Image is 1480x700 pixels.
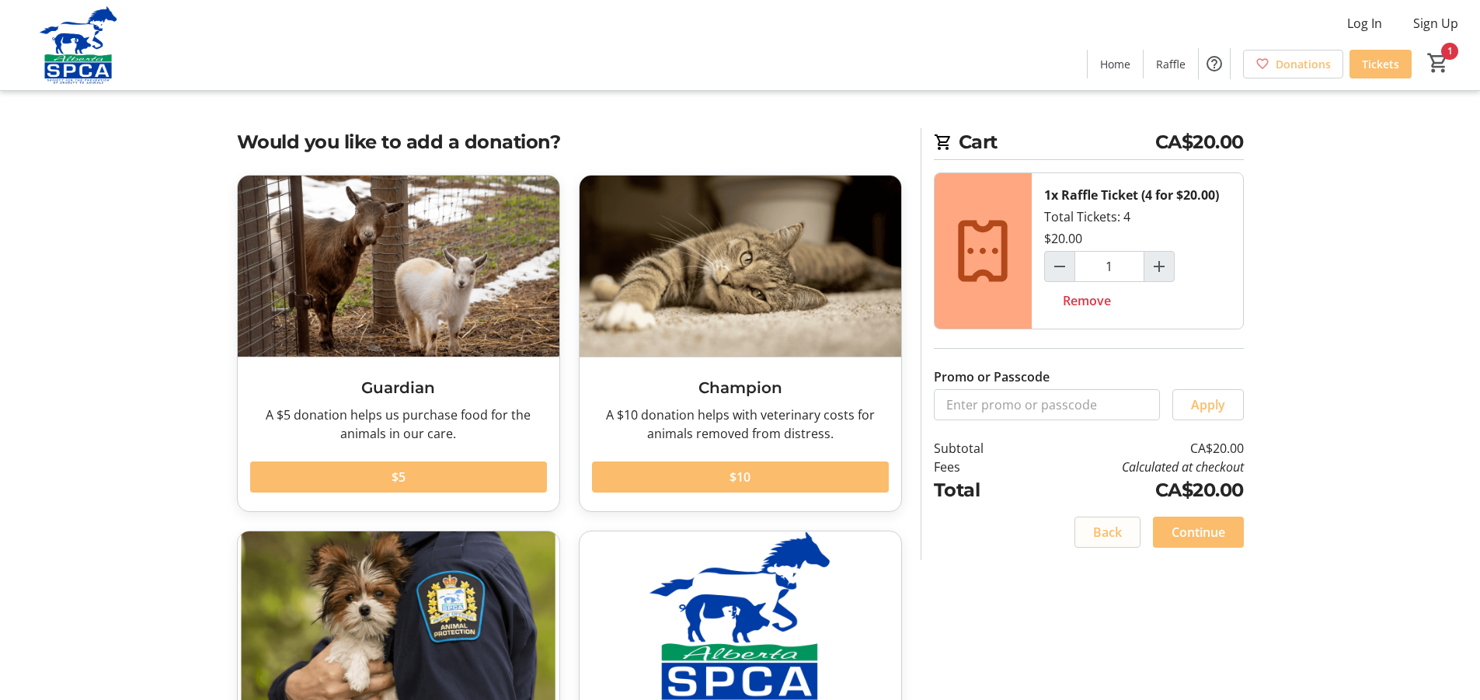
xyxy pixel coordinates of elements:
[392,468,406,486] span: $5
[1044,186,1219,204] div: 1x Raffle Ticket (4 for $20.00)
[1362,56,1399,72] span: Tickets
[250,461,547,493] button: $5
[1424,49,1452,77] button: Cart
[1349,50,1412,78] a: Tickets
[1093,523,1122,542] span: Back
[1044,229,1082,248] div: $20.00
[1153,517,1244,548] button: Continue
[1063,291,1111,310] span: Remove
[250,376,547,399] h3: Guardian
[934,439,1024,458] td: Subtotal
[9,6,148,84] img: Alberta SPCA's Logo
[1045,252,1074,281] button: Decrement by one
[1335,11,1395,36] button: Log In
[1276,56,1331,72] span: Donations
[592,461,889,493] button: $10
[1074,517,1140,548] button: Back
[592,376,889,399] h3: Champion
[238,176,559,357] img: Guardian
[237,128,902,156] h2: Would you like to add a donation?
[1156,56,1186,72] span: Raffle
[1155,128,1244,156] span: CA$20.00
[934,458,1024,476] td: Fees
[1023,458,1243,476] td: Calculated at checkout
[1172,523,1225,542] span: Continue
[1023,476,1243,504] td: CA$20.00
[580,176,901,357] img: Champion
[730,468,750,486] span: $10
[1023,439,1243,458] td: CA$20.00
[1032,173,1243,329] div: Total Tickets: 4
[1191,395,1225,414] span: Apply
[1044,285,1130,316] button: Remove
[1100,56,1130,72] span: Home
[1074,251,1144,282] input: Raffle Ticket (4 for $20.00) Quantity
[934,367,1050,386] label: Promo or Passcode
[1401,11,1471,36] button: Sign Up
[250,406,547,443] div: A $5 donation helps us purchase food for the animals in our care.
[1413,14,1458,33] span: Sign Up
[1243,50,1343,78] a: Donations
[1144,252,1174,281] button: Increment by one
[934,128,1244,160] h2: Cart
[934,389,1160,420] input: Enter promo or passcode
[1347,14,1382,33] span: Log In
[1172,389,1244,420] button: Apply
[1199,48,1230,79] button: Help
[592,406,889,443] div: A $10 donation helps with veterinary costs for animals removed from distress.
[1088,50,1143,78] a: Home
[1144,50,1198,78] a: Raffle
[934,476,1024,504] td: Total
